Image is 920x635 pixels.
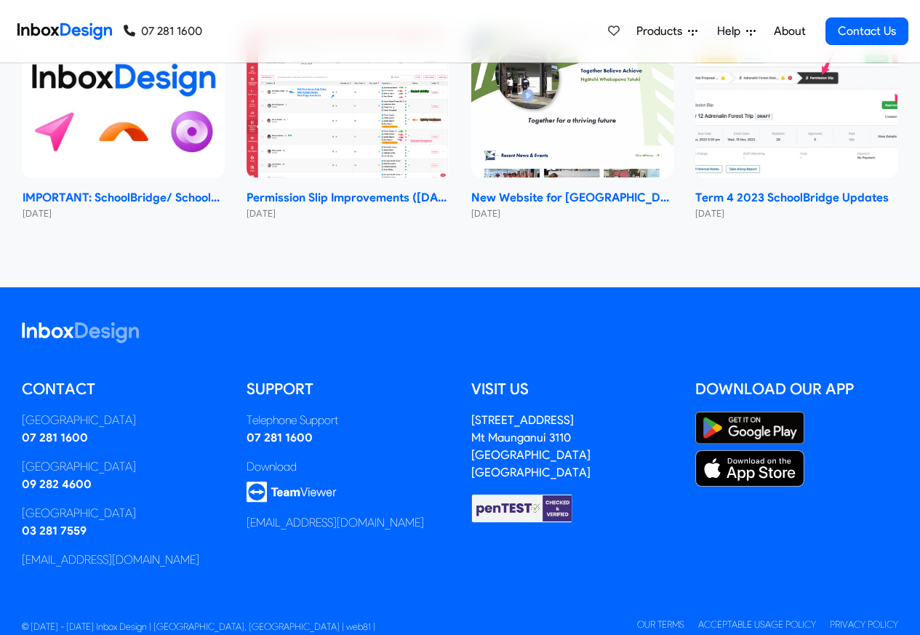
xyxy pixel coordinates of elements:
[471,413,591,479] address: [STREET_ADDRESS] Mt Maunganui 3110 [GEOGRAPHIC_DATA] [GEOGRAPHIC_DATA]
[695,450,804,487] img: Apple App Store
[22,553,199,567] a: [EMAIL_ADDRESS][DOMAIN_NAME]
[247,412,449,429] div: Telephone Support
[22,524,87,538] a: 03 281 7559
[695,207,897,220] small: [DATE]
[22,322,139,343] img: logo_inboxdesign_white.svg
[22,477,92,491] a: 09 282 4600
[695,26,897,221] a: Term 4 2023 SchoolBridge Updates Term 4 2023 SchoolBridge Updates [DATE]
[471,207,673,220] small: [DATE]
[637,619,684,630] a: Our Terms
[22,412,225,429] div: [GEOGRAPHIC_DATA]
[124,23,202,40] a: 07 281 1600
[717,23,746,40] span: Help
[247,431,313,444] a: 07 281 1600
[247,189,449,207] strong: Permission Slip Improvements ([DATE])
[471,493,573,524] img: Checked & Verified by penTEST
[471,26,673,221] a: New Website for Whangaparāoa College New Website for [GEOGRAPHIC_DATA] [DATE]
[247,26,449,178] img: Permission Slip Improvements (June 2024)
[825,17,908,45] a: Contact Us
[247,26,449,221] a: Permission Slip Improvements (June 2024) Permission Slip Improvements ([DATE]) [DATE]
[636,23,688,40] span: Products
[471,378,674,400] h5: Visit us
[247,378,449,400] h5: Support
[247,458,449,476] div: Download
[23,207,225,220] small: [DATE]
[769,17,809,46] a: About
[830,619,898,630] a: Privacy Policy
[23,189,225,207] strong: IMPORTANT: SchoolBridge/ SchoolPoint Data- Sharing Information- NEW 2024
[695,412,804,444] img: Google Play Store
[22,505,225,522] div: [GEOGRAPHIC_DATA]
[471,26,673,178] img: New Website for Whangaparāoa College
[695,189,897,207] strong: Term 4 2023 SchoolBridge Updates
[22,458,225,476] div: [GEOGRAPHIC_DATA]
[22,621,375,632] span: © [DATE] - [DATE] Inbox Design | [GEOGRAPHIC_DATA], [GEOGRAPHIC_DATA] | web81 |
[471,500,573,514] a: Checked & Verified by penTEST
[471,413,591,479] a: [STREET_ADDRESS]Mt Maunganui 3110[GEOGRAPHIC_DATA][GEOGRAPHIC_DATA]
[698,619,816,630] a: Acceptable Usage Policy
[631,17,703,46] a: Products
[711,17,761,46] a: Help
[22,378,225,400] h5: Contact
[22,431,88,444] a: 07 281 1600
[247,516,424,530] a: [EMAIL_ADDRESS][DOMAIN_NAME]
[247,482,337,503] img: logo_teamviewer.svg
[23,26,225,178] img: IMPORTANT: SchoolBridge/ SchoolPoint Data- Sharing Information- NEW 2024
[471,189,673,207] strong: New Website for [GEOGRAPHIC_DATA]
[23,26,225,221] a: IMPORTANT: SchoolBridge/ SchoolPoint Data- Sharing Information- NEW 2024 IMPORTANT: SchoolBridge/...
[247,207,449,220] small: [DATE]
[695,26,897,178] img: Term 4 2023 SchoolBridge Updates
[695,378,898,400] h5: Download our App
